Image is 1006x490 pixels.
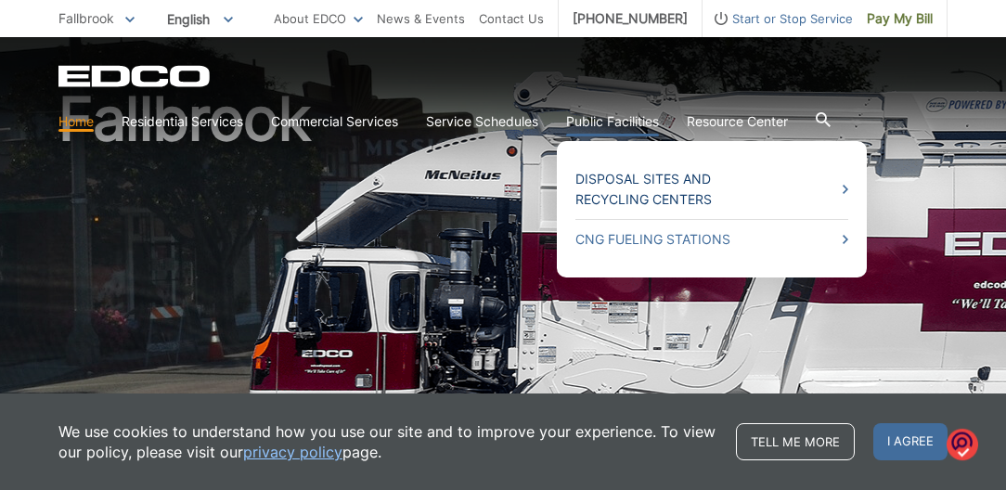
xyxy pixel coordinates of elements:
span: I agree [873,423,948,460]
a: About EDCO [274,8,363,29]
a: Commercial Services [271,111,398,132]
a: EDCD logo. Return to the homepage. [58,65,213,87]
a: Resource Center [687,111,788,132]
a: privacy policy [243,442,342,462]
p: We use cookies to understand how you use our site and to improve your experience. To view our pol... [58,421,717,462]
img: o1IwAAAABJRU5ErkJggg== [947,428,978,462]
span: Fallbrook [58,10,114,26]
a: Home [58,111,94,132]
a: Residential Services [122,111,243,132]
a: Service Schedules [426,111,538,132]
a: Public Facilities [566,111,659,132]
a: Tell me more [736,423,855,460]
span: English [153,4,247,34]
a: CNG Fueling Stations [575,229,848,250]
a: News & Events [377,8,465,29]
a: Disposal Sites and Recycling Centers [575,169,848,210]
a: Contact Us [479,8,544,29]
span: Pay My Bill [867,8,933,29]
